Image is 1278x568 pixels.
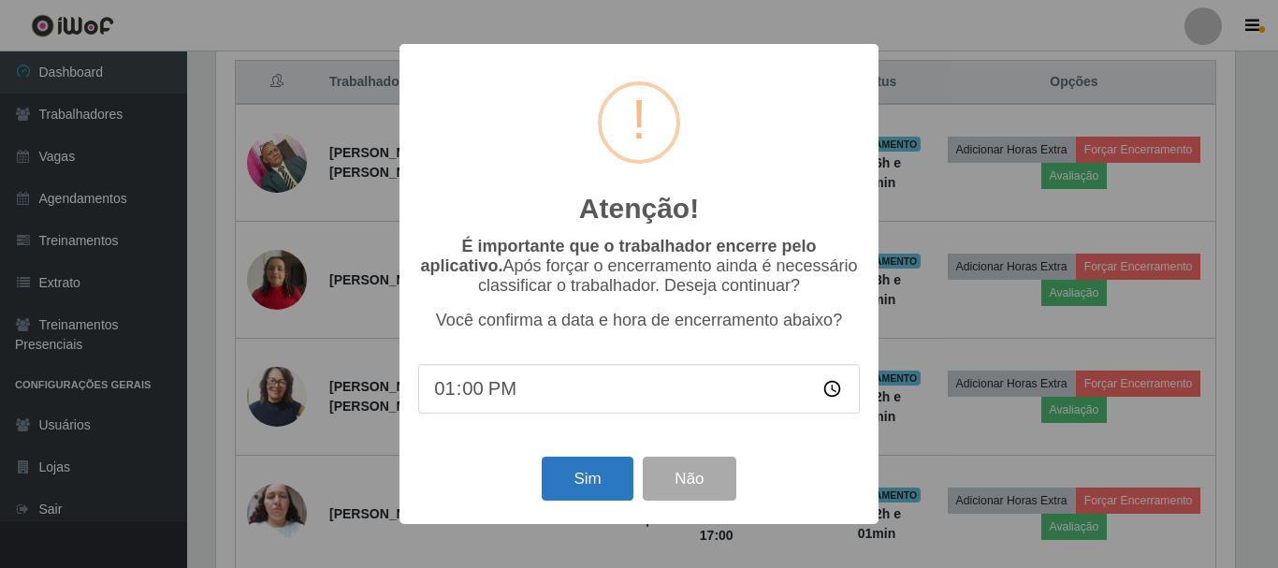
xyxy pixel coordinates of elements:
[418,237,860,296] p: Após forçar o encerramento ainda é necessário classificar o trabalhador. Deseja continuar?
[542,457,632,501] button: Sim
[643,457,735,501] button: Não
[579,192,699,226] h2: Atenção!
[418,311,860,330] p: Você confirma a data e hora de encerramento abaixo?
[420,237,816,275] b: É importante que o trabalhador encerre pelo aplicativo.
